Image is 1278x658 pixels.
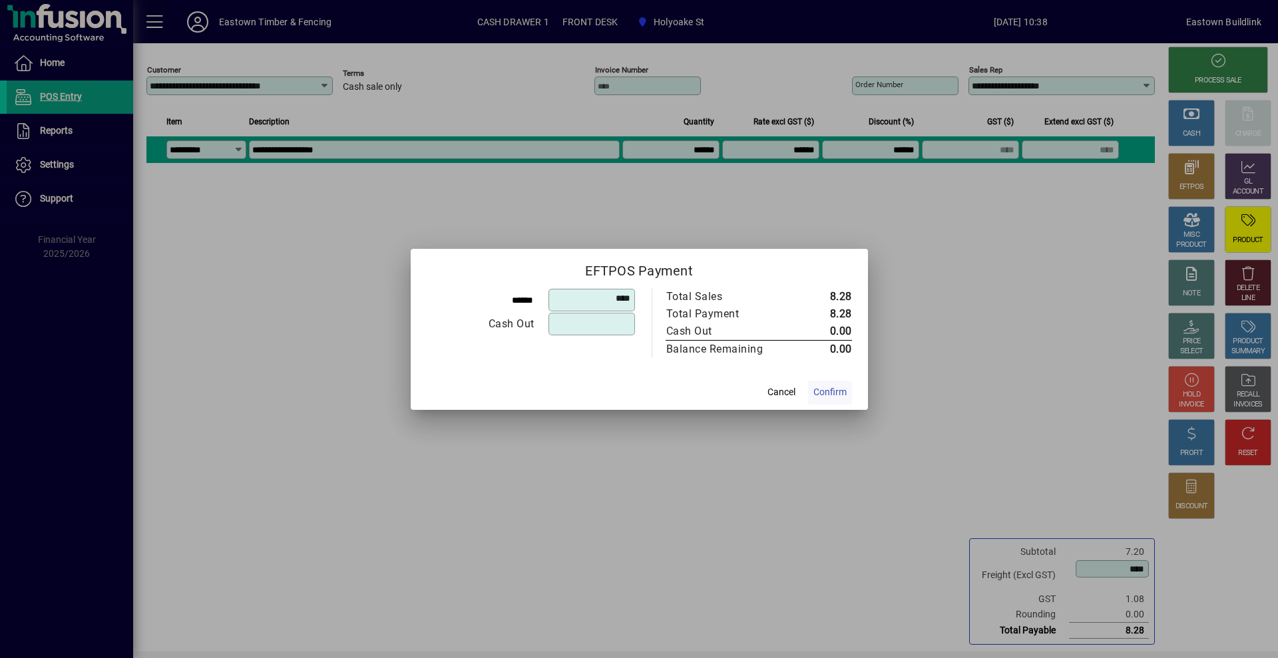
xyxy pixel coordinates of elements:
button: Cancel [760,381,803,405]
td: 0.00 [791,340,852,358]
h2: EFTPOS Payment [411,249,868,287]
div: Cash Out [666,323,778,339]
span: Confirm [813,385,847,399]
div: Cash Out [427,316,534,332]
div: Balance Remaining [666,341,778,357]
td: 8.28 [791,305,852,323]
td: 0.00 [791,323,852,341]
span: Cancel [767,385,795,399]
button: Confirm [808,381,852,405]
td: 8.28 [791,288,852,305]
td: Total Payment [666,305,791,323]
td: Total Sales [666,288,791,305]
